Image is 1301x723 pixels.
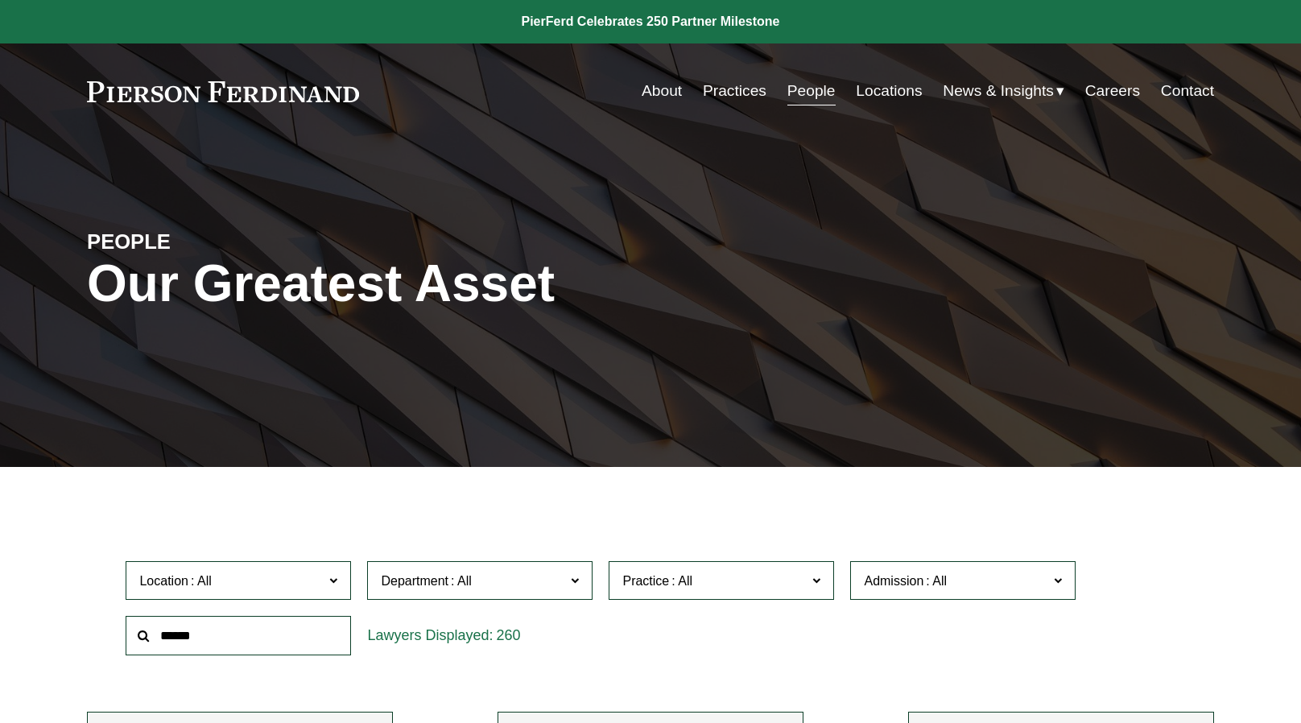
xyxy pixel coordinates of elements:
span: 260 [497,627,521,643]
a: Contact [1161,76,1214,106]
span: Practice [622,574,669,588]
a: People [787,76,836,106]
span: Admission [864,574,923,588]
h1: Our Greatest Asset [87,254,838,313]
a: folder dropdown [943,76,1064,106]
span: Location [139,574,188,588]
span: News & Insights [943,77,1054,105]
span: Department [381,574,448,588]
a: About [642,76,682,106]
a: Locations [856,76,922,106]
h4: PEOPLE [87,229,369,254]
a: Practices [703,76,766,106]
a: Careers [1085,76,1140,106]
